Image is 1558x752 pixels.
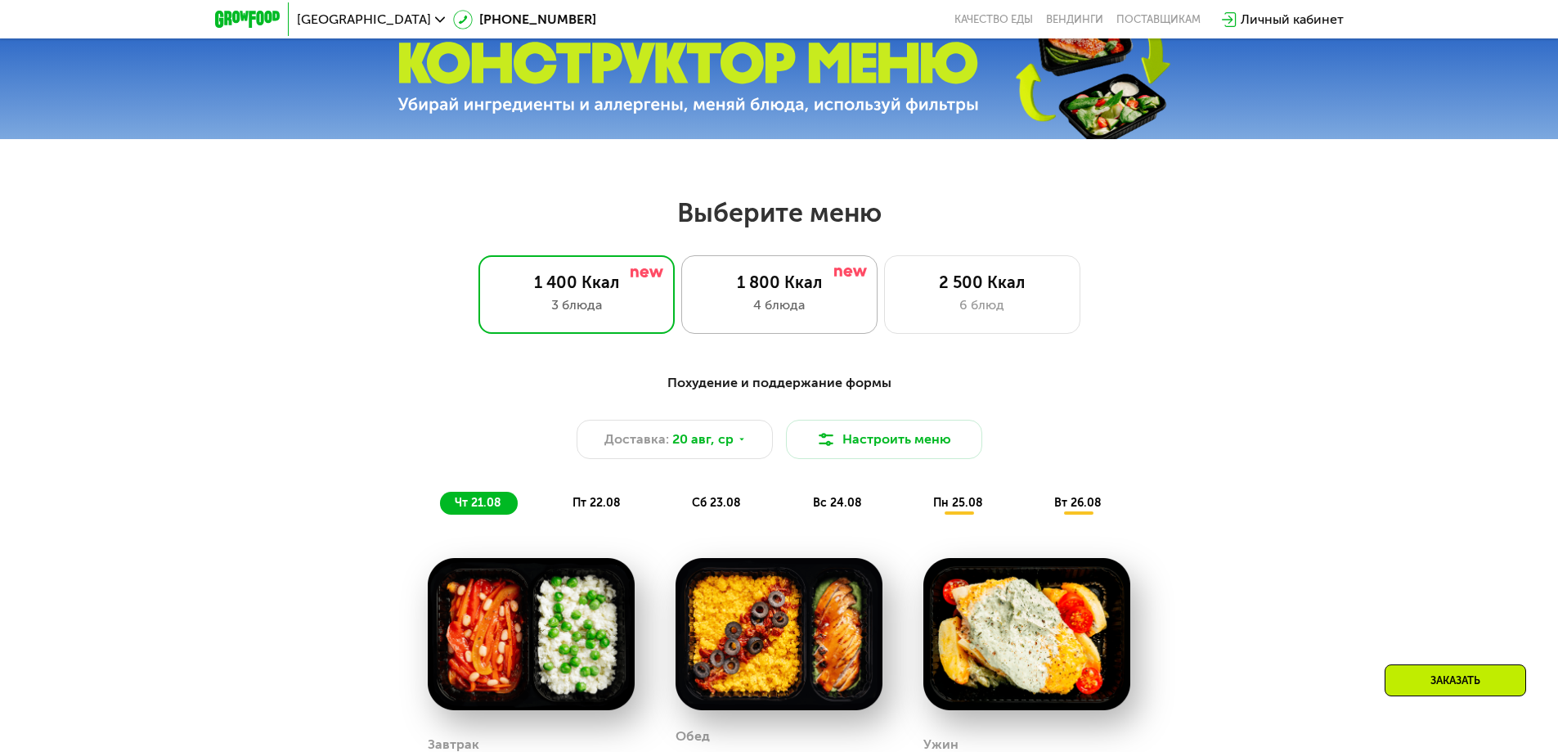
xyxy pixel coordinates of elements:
[813,496,862,510] span: вс 24.08
[954,13,1033,26] a: Качество еды
[698,295,860,315] div: 4 блюда
[672,430,734,449] span: 20 авг, ср
[1054,496,1102,510] span: вт 26.08
[496,272,658,292] div: 1 400 Ккал
[901,272,1063,292] div: 2 500 Ккал
[604,430,669,449] span: Доставка:
[453,10,596,29] a: [PHONE_NUMBER]
[1046,13,1103,26] a: Вендинги
[295,373,1264,394] div: Похудение и поддержание формы
[1385,664,1526,696] div: Заказать
[901,295,1063,315] div: 6 блюд
[1116,13,1201,26] div: поставщикам
[933,496,983,510] span: пн 25.08
[692,496,741,510] span: сб 23.08
[1241,10,1344,29] div: Личный кабинет
[455,496,501,510] span: чт 21.08
[786,420,982,459] button: Настроить меню
[496,295,658,315] div: 3 блюда
[698,272,860,292] div: 1 800 Ккал
[52,196,1506,229] h2: Выберите меню
[676,724,710,749] div: Обед
[297,13,431,26] span: [GEOGRAPHIC_DATA]
[572,496,621,510] span: пт 22.08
